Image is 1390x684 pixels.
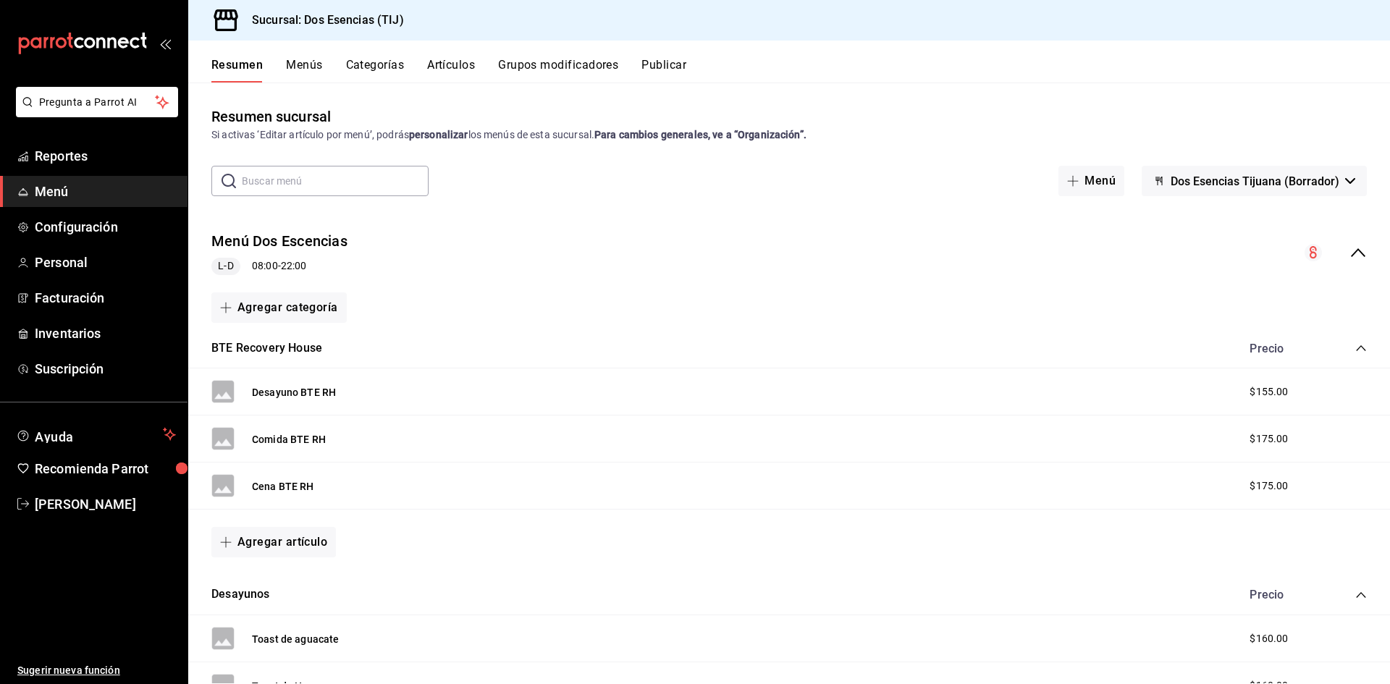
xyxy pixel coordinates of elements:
button: open_drawer_menu [159,38,171,49]
span: Dos Esencias Tijuana (Borrador) [1171,174,1339,188]
span: Pregunta a Parrot AI [39,95,156,110]
div: Resumen sucursal [211,106,331,127]
button: Dos Esencias Tijuana (Borrador) [1142,166,1367,196]
button: Resumen [211,58,263,83]
span: Personal [35,253,176,272]
button: Menú [1058,166,1124,196]
span: Menú [35,182,176,201]
button: Menús [286,58,322,83]
button: Desayunos [211,586,270,603]
span: $175.00 [1250,431,1288,447]
button: Desayuno BTE RH [252,385,336,400]
span: Ayuda [35,426,157,443]
span: Sugerir nueva función [17,663,176,678]
div: Precio [1235,342,1328,355]
span: $175.00 [1250,478,1288,494]
button: Agregar categoría [211,292,347,323]
span: Suscripción [35,359,176,379]
span: L-D [212,258,239,274]
strong: personalizar [409,129,468,140]
span: Recomienda Parrot [35,459,176,478]
span: [PERSON_NAME] [35,494,176,514]
span: Facturación [35,288,176,308]
button: collapse-category-row [1355,342,1367,354]
h3: Sucursal: Dos Esencias (TIJ) [240,12,404,29]
button: Toast de aguacate [252,632,340,646]
button: Artículos [427,58,475,83]
div: Precio [1235,588,1328,601]
div: Si activas ‘Editar artículo por menú’, podrás los menús de esta sucursal. [211,127,1367,143]
button: Menú Dos Escencias [211,231,347,252]
div: 08:00 - 22:00 [211,258,347,275]
div: collapse-menu-row [188,219,1390,287]
button: Publicar [641,58,686,83]
div: navigation tabs [211,58,1390,83]
button: Pregunta a Parrot AI [16,87,178,117]
span: $155.00 [1250,384,1288,400]
button: Grupos modificadores [498,58,618,83]
button: BTE Recovery House [211,340,322,357]
a: Pregunta a Parrot AI [10,105,178,120]
span: Configuración [35,217,176,237]
input: Buscar menú [242,166,429,195]
button: Cena BTE RH [252,479,314,494]
button: collapse-category-row [1355,589,1367,601]
button: Agregar artículo [211,527,336,557]
span: Inventarios [35,324,176,343]
strong: Para cambios generales, ve a “Organización”. [594,129,806,140]
button: Comida BTE RH [252,432,326,447]
button: Categorías [346,58,405,83]
span: Reportes [35,146,176,166]
span: $160.00 [1250,631,1288,646]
